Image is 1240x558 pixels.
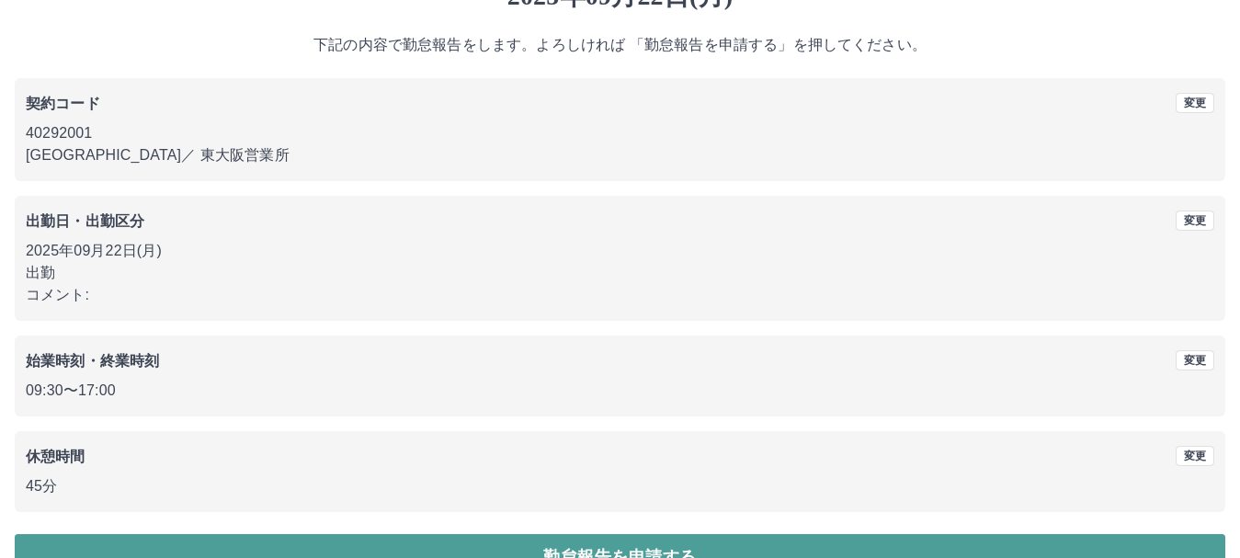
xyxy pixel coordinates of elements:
[1176,350,1214,370] button: 変更
[26,353,159,369] b: 始業時刻・終業時刻
[1176,93,1214,113] button: 変更
[26,144,1214,166] p: [GEOGRAPHIC_DATA] ／ 東大阪営業所
[26,122,1214,144] p: 40292001
[26,284,1214,306] p: コメント:
[26,380,1214,402] p: 09:30 〜 17:00
[26,475,1214,497] p: 45分
[26,449,85,464] b: 休憩時間
[26,262,1214,284] p: 出勤
[15,34,1225,56] p: 下記の内容で勤怠報告をします。よろしければ 「勤怠報告を申請する」を押してください。
[1176,446,1214,466] button: 変更
[1176,211,1214,231] button: 変更
[26,240,1214,262] p: 2025年09月22日(月)
[26,213,144,229] b: 出勤日・出勤区分
[26,96,100,111] b: 契約コード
